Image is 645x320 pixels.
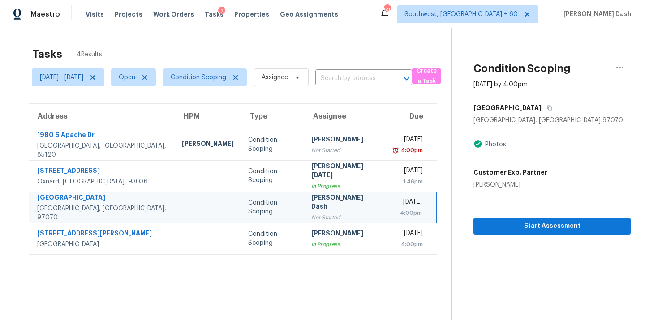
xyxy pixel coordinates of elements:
[119,73,135,82] span: Open
[400,73,413,85] button: Open
[37,130,168,141] div: 1980 S Apache Dr
[311,135,379,146] div: [PERSON_NAME]
[473,139,482,149] img: Artifact Present Icon
[311,240,379,249] div: In Progress
[412,68,441,84] button: Create a Task
[248,230,297,247] div: Condition Scoping
[394,177,423,186] div: 1:46pm
[37,177,168,186] div: Oxnard, [GEOGRAPHIC_DATA], 93036
[241,104,304,129] th: Type
[394,166,423,177] div: [DATE]
[304,104,387,129] th: Assignee
[394,135,423,146] div: [DATE]
[311,213,379,222] div: Not Started
[175,104,241,129] th: HPM
[473,103,542,112] h5: [GEOGRAPHIC_DATA]
[311,146,379,155] div: Not Started
[311,229,379,240] div: [PERSON_NAME]
[481,221,623,232] span: Start Assessment
[311,162,379,182] div: [PERSON_NAME][DATE]
[399,146,423,155] div: 4:00pm
[248,198,297,216] div: Condition Scoping
[182,139,234,150] div: [PERSON_NAME]
[315,72,387,85] input: Search by address
[29,104,175,129] th: Address
[218,7,225,16] div: 2
[40,73,83,82] span: [DATE] - [DATE]
[560,10,632,19] span: [PERSON_NAME] Dash
[37,229,168,240] div: [STREET_ADDRESS][PERSON_NAME]
[384,5,390,14] div: 538
[280,10,338,19] span: Geo Assignments
[77,50,102,59] span: 4 Results
[473,116,631,125] div: [GEOGRAPHIC_DATA], [GEOGRAPHIC_DATA] 97070
[37,204,168,222] div: [GEOGRAPHIC_DATA], [GEOGRAPHIC_DATA], 97070
[473,168,547,177] h5: Customer Exp. Partner
[234,10,269,19] span: Properties
[542,100,554,116] button: Copy Address
[392,146,399,155] img: Overdue Alarm Icon
[473,64,571,73] h2: Condition Scoping
[86,10,104,19] span: Visits
[394,197,422,209] div: [DATE]
[30,10,60,19] span: Maestro
[171,73,226,82] span: Condition Scoping
[153,10,194,19] span: Work Orders
[473,218,631,235] button: Start Assessment
[394,240,423,249] div: 4:00pm
[394,209,422,218] div: 4:00pm
[37,141,168,159] div: [GEOGRAPHIC_DATA], [GEOGRAPHIC_DATA], 85120
[248,167,297,185] div: Condition Scoping
[387,104,437,129] th: Due
[37,240,168,249] div: [GEOGRAPHIC_DATA]
[32,50,62,59] h2: Tasks
[248,136,297,154] div: Condition Scoping
[262,73,288,82] span: Assignee
[473,180,547,189] div: [PERSON_NAME]
[37,193,168,204] div: [GEOGRAPHIC_DATA]
[473,80,528,89] div: [DATE] by 4:00pm
[311,182,379,191] div: In Progress
[311,193,379,213] div: [PERSON_NAME] Dash
[115,10,142,19] span: Projects
[394,229,423,240] div: [DATE]
[205,11,224,17] span: Tasks
[482,140,506,149] div: Photos
[404,10,518,19] span: Southwest, [GEOGRAPHIC_DATA] + 60
[37,166,168,177] div: [STREET_ADDRESS]
[417,66,436,86] span: Create a Task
